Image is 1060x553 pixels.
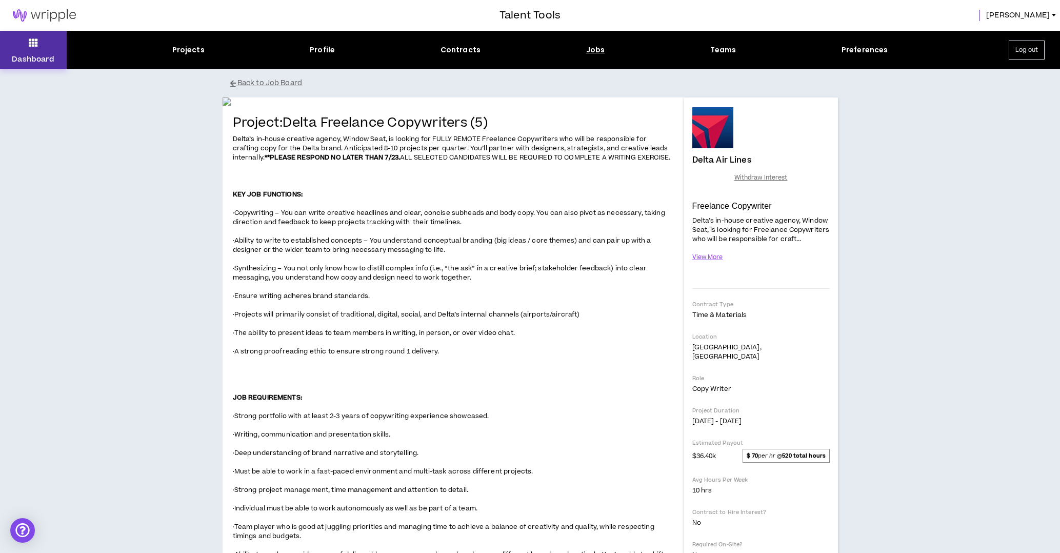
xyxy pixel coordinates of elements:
[233,393,302,402] strong: JOB REQUIREMENTS:
[692,248,723,266] button: View More
[692,343,830,361] p: [GEOGRAPHIC_DATA], [GEOGRAPHIC_DATA]
[233,347,439,356] span: ·A strong proofreading ethic to ensure strong round 1 delivery.
[842,45,888,55] div: Preferences
[400,153,670,162] span: ALL SELECTED CANDIDATES WILL BE REQUIRED TO COMPLETE A WRITING EXERCISE.
[734,173,788,183] span: Withdraw Interest
[747,452,758,460] strong: $ 70
[233,430,391,439] span: ·Writing, communication and presentation skills.
[743,449,829,462] span: per hr @
[692,201,830,211] p: Freelance Copywriter
[1009,41,1045,60] button: Log out
[233,522,654,541] span: ·Team player who is good at juggling priorities and managing time to achieve a balance of creativ...
[230,74,846,92] button: Back to Job Board
[692,407,830,414] p: Project Duration
[692,155,751,165] h4: Delta Air Lines
[692,301,830,308] p: Contract Type
[692,169,830,187] button: Withdraw Interest
[986,10,1050,21] span: [PERSON_NAME]
[310,45,335,55] div: Profile
[233,448,419,458] span: ·Deep understanding of brand narrative and storytelling.
[233,485,469,495] span: ·Strong project management, time management and attention to detail.
[692,310,830,320] p: Time & Materials
[692,508,830,516] p: Contract to Hire Interest?
[499,8,561,23] h3: Talent Tools
[692,476,830,484] p: Avg Hours Per Week
[692,486,830,495] p: 10 hrs
[692,518,830,527] p: No
[233,411,489,421] span: ·Strong portfolio with at least 2-3 years of copywriting experience showcased.
[692,439,830,447] p: Estimated Payout
[233,208,665,227] span: ·Copywriting – You can write creative headlines and clear, concise subheads and body copy. You ca...
[710,45,736,55] div: Teams
[233,134,668,162] span: Delta’s in-house creative agency, Window Seat, is looking for FULLY REMOTE Freelance Copywriters ...
[233,116,674,131] h4: Project: Delta Freelance Copywriters (5)
[692,384,731,393] span: Copy Writer
[172,45,205,55] div: Projects
[233,236,651,254] span: ·Ability to write to established concepts – You understand conceptual branding (big ideas / core ...
[233,190,303,199] strong: KEY JOB FUNCTIONS:
[692,417,830,426] p: [DATE] - [DATE]
[12,54,54,65] p: Dashboard
[233,291,370,301] span: ·Ensure writing adheres brand standards.
[10,518,35,543] div: Open Intercom Messenger
[692,449,716,462] span: $36.40k
[233,504,478,513] span: ·Individual must be able to work autonomously as well as be part of a team.
[265,153,400,162] strong: **PLEASE RESPOND NO LATER THAN 7/23.
[692,333,830,341] p: Location
[782,452,826,460] strong: 520 total hours
[233,467,533,476] span: ·Must be able to work in a fast-paced environment and multi-task across different projects.
[441,45,481,55] div: Contracts
[223,97,684,106] img: If5NRre97O0EyGp9LF2GTzGWhqxOdcSwmBf3ATVg.jpg
[692,541,830,548] p: Required On-Site?
[233,310,580,319] span: ·Projects will primarily consist of traditional, digital, social, and Delta’s internal channels (...
[233,328,515,338] span: ·The ability to present ideas to team members in writing, in person, or over video chat.
[692,374,830,382] p: Role
[233,264,647,282] span: ·Synthesizing – You not only know how to distill complex info (i.e., “the ask” in a creative brie...
[692,215,830,244] p: Delta’s in-house creative agency, Window Seat, is looking for Freelance Copywriters who will be r...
